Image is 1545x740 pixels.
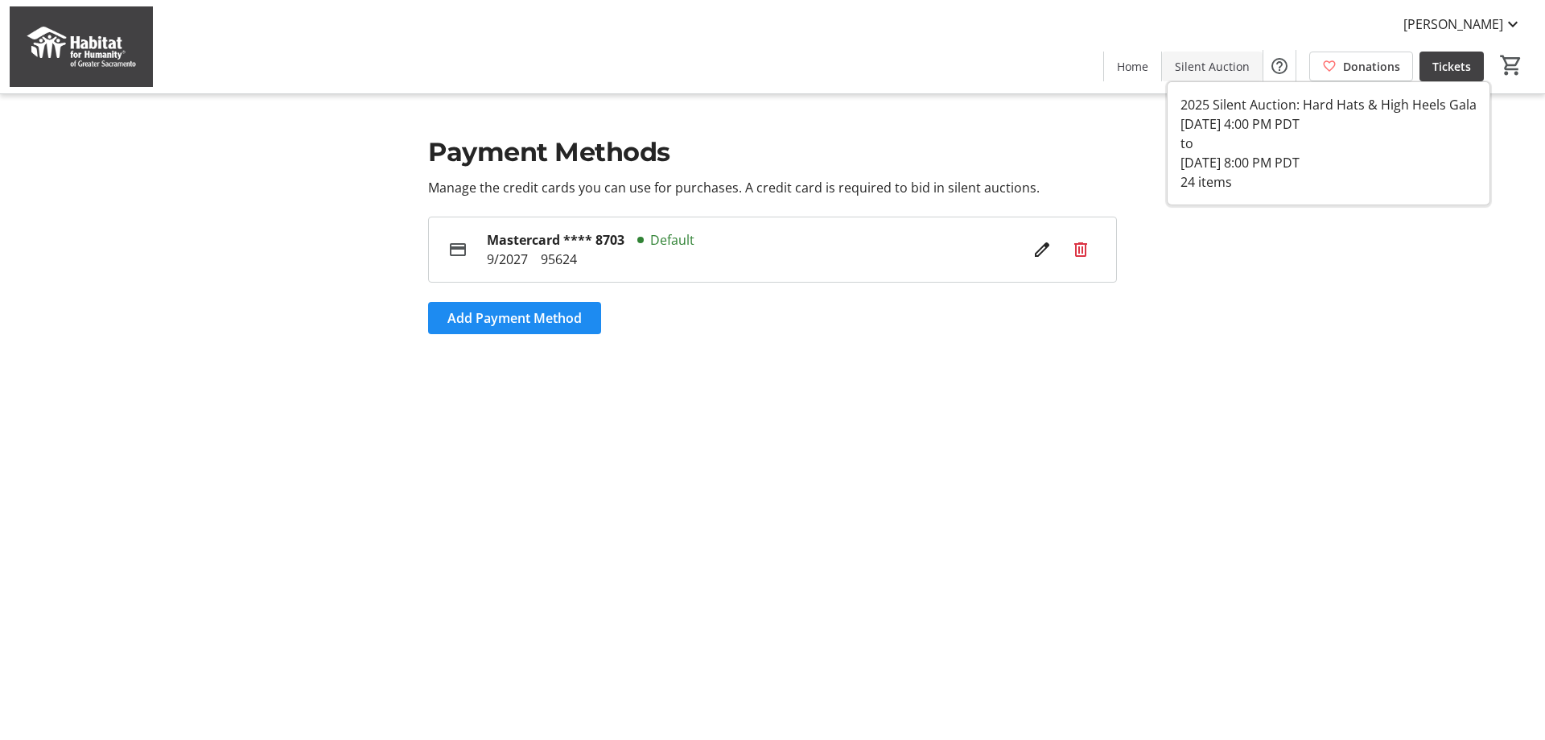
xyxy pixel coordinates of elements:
span: Default [650,230,694,250]
a: Tickets [1419,52,1484,81]
span: Silent Auction [1175,58,1250,75]
div: 2025 Silent Auction: Hard Hats & High Heels Gala [1180,95,1477,114]
div: [DATE] 4:00 PM PDT [1180,114,1477,134]
a: Donations [1309,52,1413,81]
a: Home [1104,52,1161,81]
span: Tickets [1432,58,1471,75]
button: Cart [1497,51,1526,80]
div: to [1180,134,1477,153]
a: Add Payment Method [428,302,601,334]
p: Manage the credit cards you can use for purchases. A credit card is required to bid in silent auc... [428,178,1117,197]
span: Home [1117,58,1148,75]
img: Habitat for Humanity of Greater Sacramento's Logo [10,6,153,87]
button: [PERSON_NAME] [1390,11,1535,37]
span: 95624 [541,250,577,268]
a: Silent Auction [1162,52,1263,81]
span: Add Payment Method [447,308,582,328]
button: Help [1263,50,1296,82]
span: Mastercard **** 8703 [487,230,624,250]
span: [PERSON_NAME] [1403,14,1503,34]
span: 9/2027 [487,250,528,268]
div: [DATE] 8:00 PM PDT [1180,153,1477,172]
div: 24 items [1180,172,1477,192]
span: Donations [1343,58,1400,75]
h1: Payment Methods [428,133,1117,172]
